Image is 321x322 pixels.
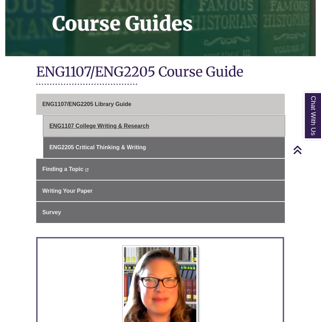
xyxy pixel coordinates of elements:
a: Survey [36,202,284,223]
span: Survey [42,209,61,215]
span: Finding a Topic [42,166,83,172]
a: Back to Top [293,145,319,155]
a: Writing Your Paper [36,180,284,202]
span: Writing Your Paper [42,188,92,194]
span: ENG1107/ENG2205 Library Guide [42,101,131,107]
a: ENG2205 Critical Thinking & Writing [43,137,284,158]
a: Finding a Topic [36,159,284,180]
i: This link opens in a new window [85,168,89,171]
div: Guide Page Menu [36,94,284,223]
a: ENG1107 College Writing & Research [43,116,284,137]
h1: ENG1107/ENG2205 Course Guide [36,63,284,82]
a: ENG1107/ENG2205 Library Guide [36,94,284,115]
